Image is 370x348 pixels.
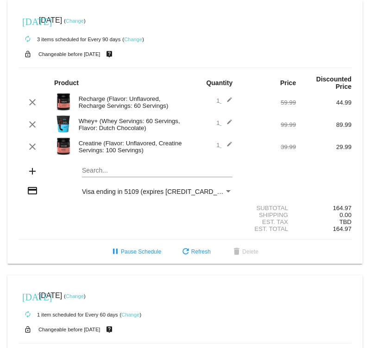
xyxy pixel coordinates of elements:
[82,167,232,174] input: Search...
[224,243,266,260] button: Delete
[110,247,121,258] mat-icon: pause
[231,249,258,255] span: Delete
[206,79,232,87] strong: Quantity
[27,119,38,130] mat-icon: clear
[54,79,79,87] strong: Product
[64,293,86,299] small: ( )
[240,143,296,150] div: 39.99
[27,166,38,177] mat-icon: add
[54,115,73,133] img: Image-1-Carousel-Whey-5lb-Chocolate-no-badge-Transp.png
[240,205,296,211] div: Subtotal
[66,293,84,299] a: Change
[22,34,33,45] mat-icon: autorenew
[180,247,191,258] mat-icon: refresh
[124,37,142,42] a: Change
[296,121,351,128] div: 89.99
[180,249,211,255] span: Refresh
[231,247,242,258] mat-icon: delete
[54,93,73,111] img: Recharge-60S-bottle-Image-Carousel-Unflavored.png
[22,309,33,320] mat-icon: autorenew
[240,211,296,218] div: Shipping
[296,99,351,106] div: 44.99
[27,141,38,152] mat-icon: clear
[333,225,351,232] span: 164.97
[82,188,232,195] mat-select: Payment Method
[22,15,33,26] mat-icon: [DATE]
[221,97,232,108] mat-icon: edit
[296,143,351,150] div: 29.99
[280,79,296,87] strong: Price
[22,323,33,336] mat-icon: lock_open
[104,48,115,60] mat-icon: live_help
[102,243,169,260] button: Pause Schedule
[54,137,73,155] img: Image-1-Carousel-Creatine-100S-1000x1000-1.png
[66,18,84,24] a: Change
[216,97,232,104] span: 1
[216,142,232,149] span: 1
[221,119,232,130] mat-icon: edit
[27,185,38,196] mat-icon: credit_card
[339,211,351,218] span: 0.00
[74,140,185,154] div: Creatine (Flavor: Unflavored, Creatine Servings: 100 Servings)
[316,75,351,90] strong: Discounted Price
[74,95,185,109] div: Recharge (Flavor: Unflavored, Recharge Servings: 60 Servings)
[120,312,142,317] small: ( )
[38,51,100,57] small: Changeable before [DATE]
[19,312,118,317] small: 1 item scheduled for Every 60 days
[240,121,296,128] div: 99.99
[216,119,232,126] span: 1
[110,249,161,255] span: Pause Schedule
[82,188,237,195] span: Visa ending in 5109 (expires [CREDIT_CARD_DATA])
[74,118,185,131] div: Whey+ (Whey Servings: 60 Servings, Flavor: Dutch Chocolate)
[22,48,33,60] mat-icon: lock_open
[27,97,38,108] mat-icon: clear
[296,205,351,211] div: 164.97
[19,37,120,42] small: 3 items scheduled for Every 90 days
[173,243,218,260] button: Refresh
[64,18,86,24] small: ( )
[122,37,144,42] small: ( )
[240,99,296,106] div: 59.99
[240,225,296,232] div: Est. Total
[221,141,232,152] mat-icon: edit
[38,327,100,332] small: Changeable before [DATE]
[22,291,33,302] mat-icon: [DATE]
[121,312,139,317] a: Change
[240,218,296,225] div: Est. Tax
[339,218,351,225] span: TBD
[104,323,115,336] mat-icon: live_help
